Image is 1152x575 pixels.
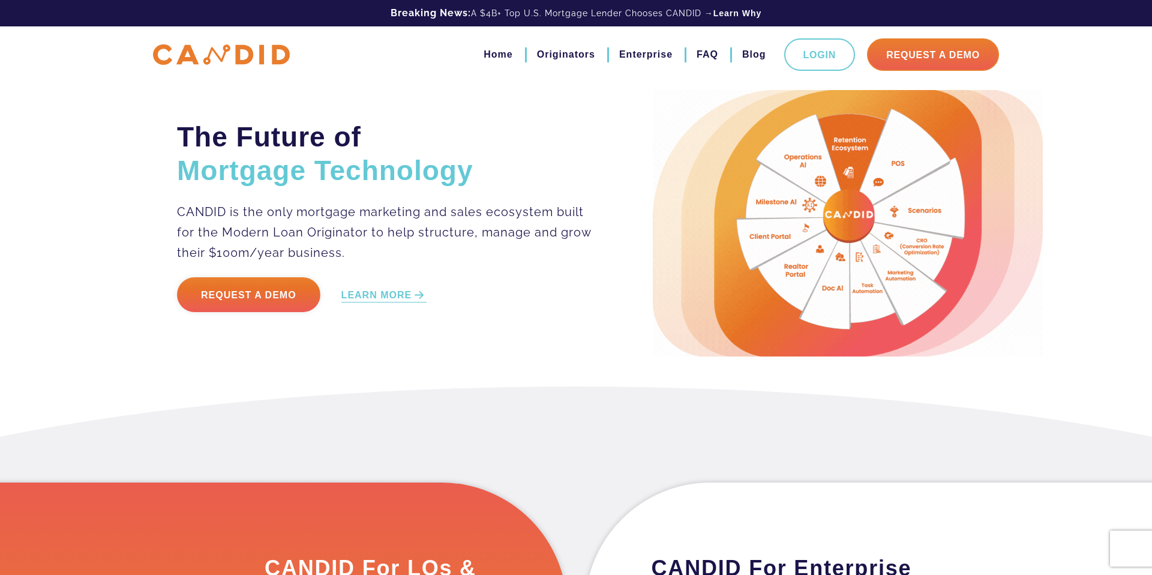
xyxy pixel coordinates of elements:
[153,44,290,65] img: CANDID APP
[619,44,673,65] a: Enterprise
[391,7,471,19] b: Breaking News:
[867,38,999,71] a: Request A Demo
[653,90,1043,357] img: Candid Hero Image
[784,38,856,71] a: Login
[341,289,427,303] a: LEARN MORE
[537,44,595,65] a: Originators
[177,202,593,263] p: CANDID is the only mortgage marketing and sales ecosystem built for the Modern Loan Originator to...
[742,44,766,65] a: Blog
[713,7,762,19] a: Learn Why
[177,120,593,187] h2: The Future of
[484,44,512,65] a: Home
[177,277,320,312] a: Request a Demo
[177,155,473,186] span: Mortgage Technology
[697,44,718,65] a: FAQ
